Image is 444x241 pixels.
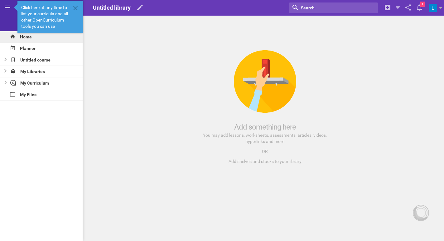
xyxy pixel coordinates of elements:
div: My Curriculum [8,77,83,89]
div: Add something here [100,124,430,130]
div: OR [203,148,327,155]
input: Search [300,4,353,12]
span: Untitled library [93,4,131,11]
div: My Libraries [8,66,83,77]
span: Click here at any time to list your curricula and all other OpenCurriculum tools you can use [21,4,70,29]
a: Add shelves and stacks to your library [229,159,302,164]
div: You may add lessons, worksheets, assessments, articles, videos, hyperlinks and more [203,132,327,145]
div: Untitled course [8,54,83,66]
